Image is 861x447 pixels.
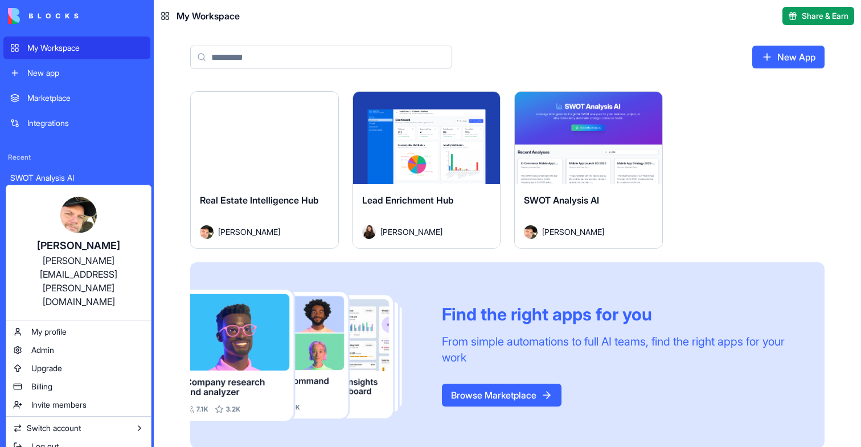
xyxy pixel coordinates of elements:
[3,153,150,162] span: Recent
[60,197,97,233] img: ACg8ocLAb-5cxbYoit4vkkUF5q8v29V38GttJg9fTesDHCTYgAgUAp4usQ=s96-c
[9,323,149,341] a: My profile
[9,359,149,377] a: Upgrade
[31,399,87,411] span: Invite members
[9,341,149,359] a: Admin
[31,326,67,338] span: My profile
[9,396,149,414] a: Invite members
[31,363,62,374] span: Upgrade
[31,381,52,392] span: Billing
[27,422,81,434] span: Switch account
[9,188,149,318] a: [PERSON_NAME][PERSON_NAME][EMAIL_ADDRESS][PERSON_NAME][DOMAIN_NAME]
[18,238,140,254] div: [PERSON_NAME]
[9,377,149,396] a: Billing
[18,254,140,308] div: [PERSON_NAME][EMAIL_ADDRESS][PERSON_NAME][DOMAIN_NAME]
[10,172,143,184] div: SWOT Analysis AI
[31,344,54,356] span: Admin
